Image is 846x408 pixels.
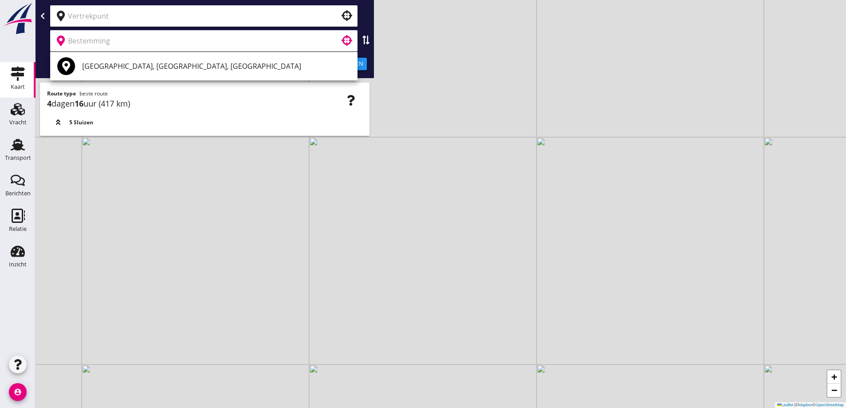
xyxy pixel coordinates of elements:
[68,34,327,48] input: Bestemming
[47,98,362,110] div: dagen uur (417 km)
[47,98,52,109] strong: 4
[798,403,813,407] a: Mapbox
[5,155,31,161] div: Transport
[9,119,27,125] div: Vracht
[831,371,837,382] span: +
[5,190,31,196] div: Berichten
[777,403,793,407] a: Leaflet
[831,384,837,396] span: −
[9,226,27,232] div: Relatie
[827,384,841,397] a: Zoom out
[815,403,844,407] a: OpenStreetMap
[794,403,795,407] span: |
[775,402,846,408] div: © ©
[11,84,25,90] div: Kaart
[75,98,83,109] strong: 16
[79,90,108,97] span: beste route
[827,370,841,384] a: Zoom in
[9,383,27,401] i: account_circle
[47,90,76,97] strong: Route type
[68,9,327,23] input: Vertrekpunt
[2,2,34,35] img: logo-small.a267ee39.svg
[9,261,27,267] div: Inzicht
[82,61,350,71] div: [GEOGRAPHIC_DATA], [GEOGRAPHIC_DATA], [GEOGRAPHIC_DATA]
[69,119,93,127] span: 5 Sluizen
